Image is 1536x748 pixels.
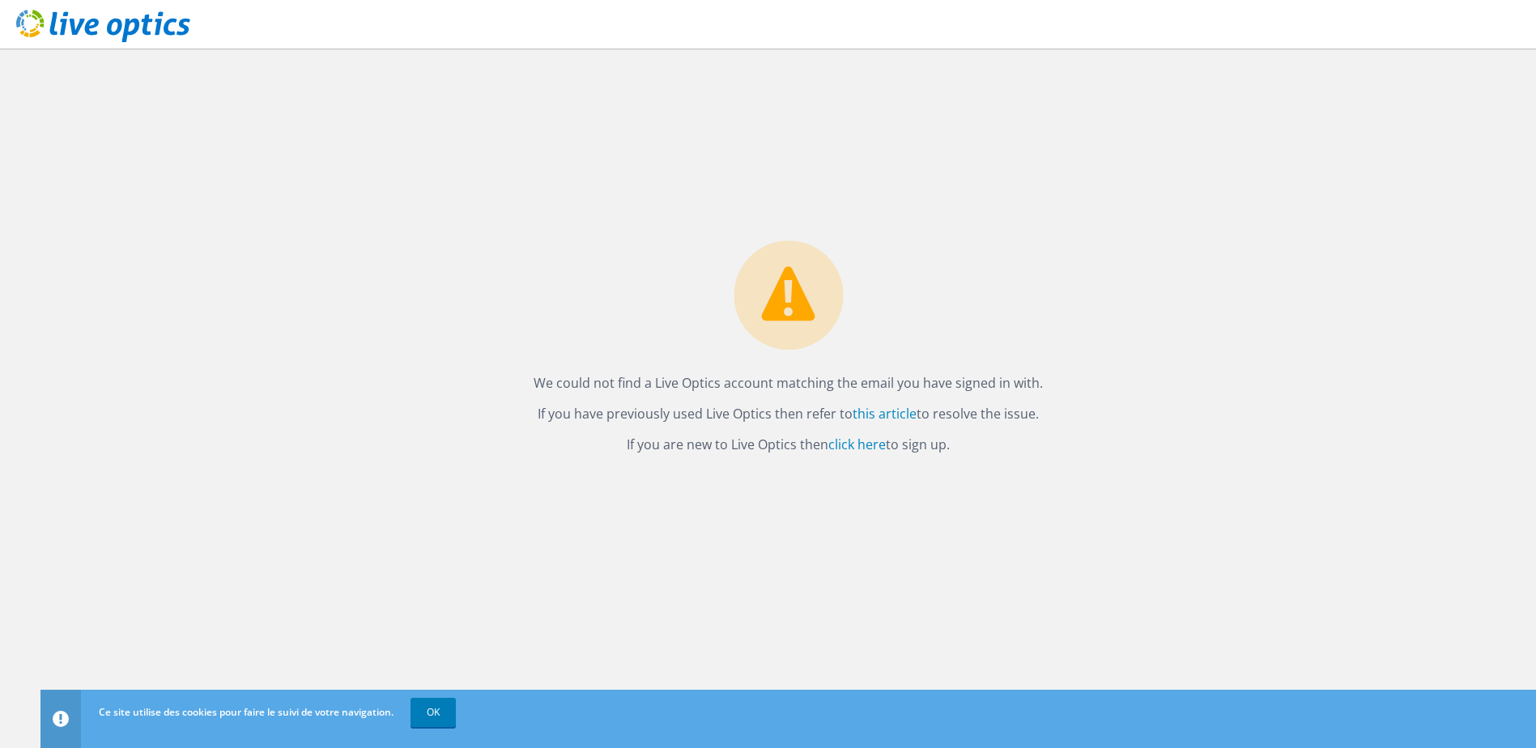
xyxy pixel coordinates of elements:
[411,698,456,727] a: OK
[853,405,917,423] a: this article
[828,436,886,453] a: click here
[534,433,1043,456] p: If you are new to Live Optics then to sign up.
[534,402,1043,425] p: If you have previously used Live Optics then refer to to resolve the issue.
[99,705,394,719] span: Ce site utilise des cookies pour faire le suivi de votre navigation.
[534,372,1043,394] p: We could not find a Live Optics account matching the email you have signed in with.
